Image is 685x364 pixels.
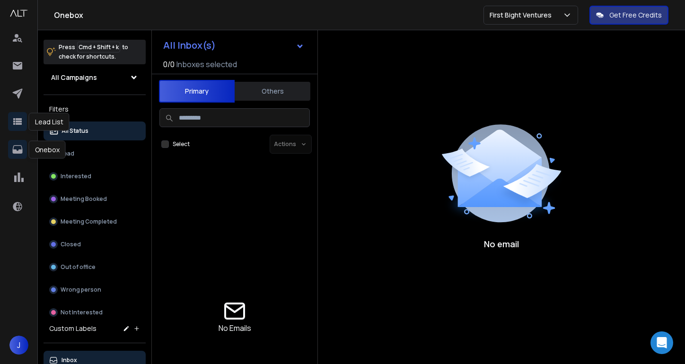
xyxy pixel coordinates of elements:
p: Press to check for shortcuts. [59,43,128,61]
button: J [9,336,28,355]
p: Not Interested [61,309,103,316]
button: Closed [44,235,146,254]
p: Get Free Credits [609,10,662,20]
p: Meeting Completed [61,218,117,225]
p: All Status [61,127,88,135]
img: logo [9,9,28,17]
label: Select [173,140,190,148]
button: Lead [44,144,146,163]
div: Onebox [29,141,66,159]
h3: Filters [44,103,146,116]
button: Get Free Credits [589,6,668,25]
h3: Inboxes selected [176,59,237,70]
h1: All Campaigns [51,73,97,82]
p: Closed [61,241,81,248]
button: All Campaigns [44,68,146,87]
p: No email [484,237,519,251]
h1: Onebox [54,9,483,21]
button: All Status [44,121,146,140]
button: Meeting Completed [44,212,146,231]
p: Wrong person [61,286,101,294]
div: Open Intercom Messenger [650,331,673,354]
button: Others [235,81,310,102]
button: Primary [159,80,235,103]
h3: Custom Labels [49,324,97,333]
span: Cmd + Shift + k [77,42,120,52]
p: Out of office [61,263,96,271]
button: All Inbox(s) [156,36,312,55]
button: Wrong person [44,280,146,299]
button: Meeting Booked [44,190,146,208]
p: Meeting Booked [61,195,107,203]
button: Out of office [44,258,146,277]
p: Interested [61,173,91,180]
p: No Emails [219,322,251,334]
p: Inbox [61,356,77,364]
button: Interested [44,167,146,186]
button: Not Interested [44,303,146,322]
div: Lead List [29,113,70,131]
p: Lead [61,150,74,157]
p: First Bight Ventures [490,10,555,20]
span: 0 / 0 [163,59,175,70]
h1: All Inbox(s) [163,41,216,50]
